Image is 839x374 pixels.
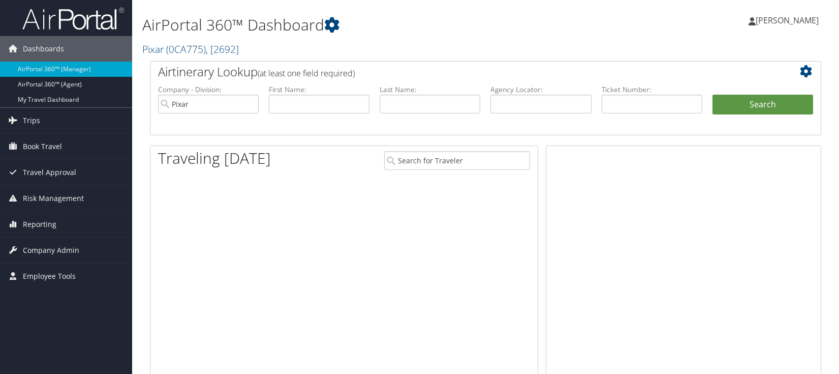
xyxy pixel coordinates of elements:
input: Search for Traveler [384,151,531,170]
span: Company Admin [23,238,79,263]
h2: Airtinerary Lookup [158,63,757,80]
span: Dashboards [23,36,64,62]
a: Pixar [142,42,239,56]
span: Trips [23,108,40,133]
label: Last Name: [380,84,480,95]
span: ( 0CA775 ) [166,42,206,56]
span: , [ 2692 ] [206,42,239,56]
span: Reporting [23,212,56,237]
h1: AirPortal 360™ Dashboard [142,14,600,36]
span: Risk Management [23,186,84,211]
label: Ticket Number: [602,84,702,95]
label: First Name: [269,84,369,95]
a: [PERSON_NAME] [749,5,829,36]
span: (at least one field required) [258,68,355,79]
button: Search [712,95,813,115]
img: airportal-logo.png [22,7,124,31]
label: Agency Locator: [490,84,591,95]
label: Company - Division: [158,84,259,95]
span: Book Travel [23,134,62,159]
span: [PERSON_NAME] [756,15,819,26]
span: Travel Approval [23,160,76,185]
span: Employee Tools [23,264,76,289]
h1: Traveling [DATE] [158,148,271,169]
